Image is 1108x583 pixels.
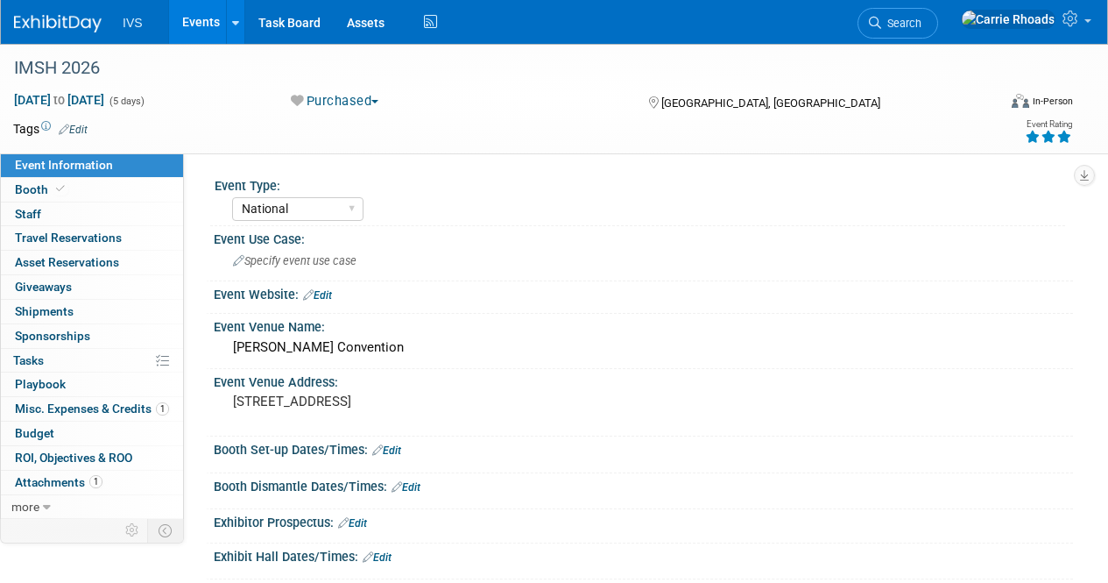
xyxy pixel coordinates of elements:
i: Booth reservation complete [56,184,65,194]
a: Budget [1,422,183,445]
a: Edit [392,481,420,494]
a: Edit [303,289,332,302]
span: Event Information [15,158,113,172]
span: Attachments [15,475,102,489]
img: ExhibitDay [14,15,102,32]
td: Personalize Event Tab Strip [117,519,148,542]
span: ROI, Objectives & ROO [15,451,132,465]
span: to [51,93,67,107]
span: IVS [123,16,143,30]
span: Search [881,17,921,30]
span: [GEOGRAPHIC_DATA], [GEOGRAPHIC_DATA] [661,96,880,110]
span: [DATE] [DATE] [13,92,105,108]
span: 1 [89,475,102,488]
span: Specify event use case [233,254,356,267]
a: Edit [372,444,401,457]
a: Travel Reservations [1,226,183,250]
a: Asset Reservations [1,251,183,274]
div: IMSH 2026 [8,53,983,84]
span: Misc. Expenses & Credits [15,402,169,416]
a: Edit [363,551,392,564]
div: Event Type: [215,173,1065,195]
span: Staff [15,207,41,221]
td: Toggle Event Tabs [148,519,184,542]
div: Booth Dismantle Dates/Times: [214,473,1073,496]
pre: [STREET_ADDRESS] [233,394,553,409]
div: Exhibit Hall Dates/Times: [214,544,1073,566]
div: Event Format [918,91,1073,117]
div: Event Venue Name: [214,314,1073,336]
a: Staff [1,203,183,226]
div: [PERSON_NAME] Convention [227,334,1060,361]
span: Giveaways [15,280,72,294]
span: Tasks [13,353,44,367]
div: In-Person [1032,95,1073,108]
a: Edit [59,124,88,136]
div: Event Use Case: [214,226,1073,248]
img: Carrie Rhoads [961,10,1055,29]
button: Purchased [285,92,385,110]
a: Sponsorships [1,324,183,348]
a: more [1,495,183,519]
span: Travel Reservations [15,231,122,245]
div: Event Rating [1025,120,1072,129]
span: Asset Reservations [15,255,119,269]
a: Misc. Expenses & Credits1 [1,397,183,421]
div: Booth Set-up Dates/Times: [214,437,1073,459]
span: more [11,500,39,514]
div: Event Venue Address: [214,369,1073,391]
a: Edit [338,517,367,530]
span: 1 [156,402,169,416]
span: Sponsorships [15,329,90,343]
a: Event Information [1,153,183,177]
a: Shipments [1,300,183,323]
a: Search [857,8,938,39]
div: Event Website: [214,281,1073,304]
span: (5 days) [108,96,145,107]
a: Attachments1 [1,471,183,494]
span: Shipments [15,304,74,318]
div: Exhibitor Prospectus: [214,509,1073,532]
a: ROI, Objectives & ROO [1,446,183,470]
a: Booth [1,178,183,202]
td: Tags [13,120,88,138]
span: Booth [15,182,68,196]
span: Budget [15,426,54,440]
span: Playbook [15,377,66,391]
a: Tasks [1,349,183,373]
a: Playbook [1,373,183,396]
a: Giveaways [1,275,183,299]
img: Format-Inperson.png [1012,94,1029,108]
